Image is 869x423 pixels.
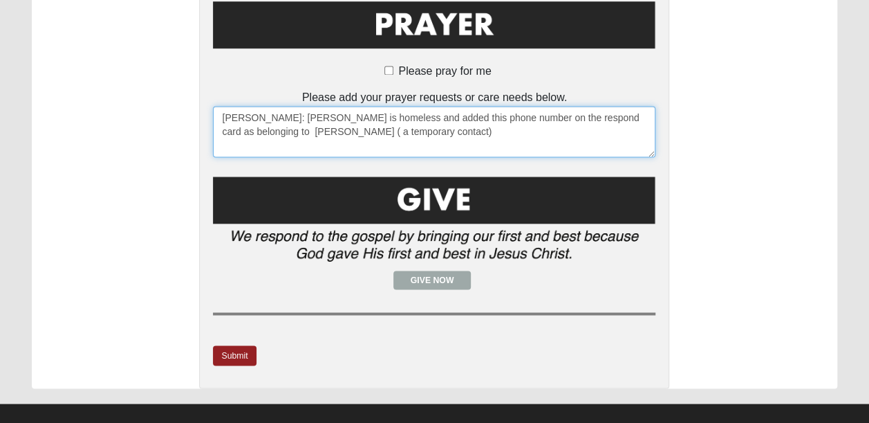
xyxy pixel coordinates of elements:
span: Please pray for me [398,65,491,77]
div: Please add your prayer requests or care needs below. [213,89,655,157]
a: Submit [213,345,256,366]
a: Give Now [393,271,471,289]
input: Please pray for me [384,66,393,75]
img: Give.png [213,174,655,271]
